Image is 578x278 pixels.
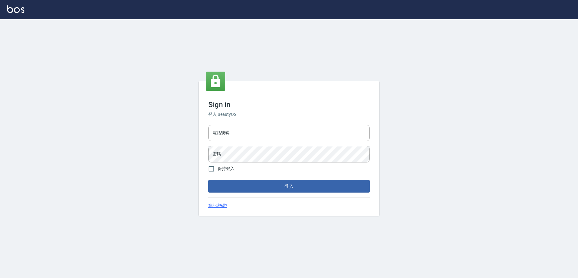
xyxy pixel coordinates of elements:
a: 忘記密碼? [208,202,227,209]
span: 保持登入 [218,165,235,172]
img: Logo [7,5,24,13]
h6: 登入 BeautyOS [208,111,370,118]
h3: Sign in [208,100,370,109]
button: 登入 [208,180,370,193]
